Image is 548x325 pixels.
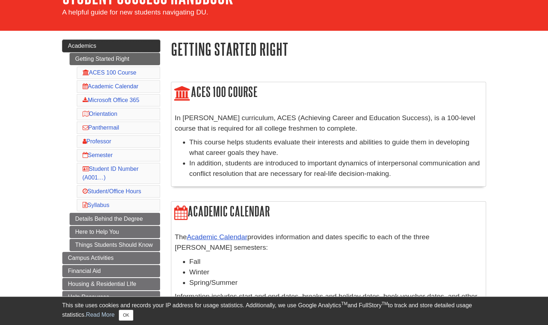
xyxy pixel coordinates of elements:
[171,40,486,58] h1: Getting Started Right
[175,291,482,312] p: Information includes start and end dates, breaks and holiday dates, book voucher dates, and other...
[70,213,160,225] a: Details Behind the Degree
[62,252,160,264] a: Campus Activities
[171,82,486,103] h2: ACES 100 Course
[189,158,482,179] li: In addition, students are introduced to important dynamics of interpersonal communication and con...
[62,291,160,303] a: Help Resources
[62,8,208,16] span: A helpful guide for new students navigating DU.
[189,278,482,288] li: Spring/Summer
[83,152,113,158] a: Semester
[68,294,109,300] span: Help Resources
[83,83,139,89] a: Academic Calendar
[86,312,114,318] a: Read More
[83,202,109,208] a: Syllabus
[189,257,482,267] li: Fall
[62,301,486,321] div: This site uses cookies and records your IP address for usage statistics. Additionally, we use Goo...
[119,310,133,321] button: Close
[83,124,119,131] a: Panthermail
[83,69,137,76] a: ACES 100 Course
[70,226,160,238] a: Here to Help You
[62,265,160,277] a: Financial Aid
[382,301,388,306] sup: TM
[68,281,137,287] span: Housing & Residential LIfe
[175,113,482,134] p: In [PERSON_NAME] curriculum, ACES (Achieving Career and Education Success), is a 100-level course...
[83,138,111,144] a: Professor
[171,202,486,222] h2: Academic Calendar
[83,111,117,117] a: Orientation
[189,267,482,278] li: Winter
[83,188,141,194] a: Student/Office Hours
[68,255,114,261] span: Campus Activities
[187,233,247,241] a: Academic Calendar
[83,166,139,181] a: Student ID Number (A001…)
[70,239,160,251] a: Things Students Should Know
[70,53,160,65] a: Getting Started Right
[68,268,101,274] span: Financial Aid
[62,40,160,52] a: Academics
[341,301,347,306] sup: TM
[189,137,482,158] li: This course helps students evaluate their interests and abilities to guide them in developing wha...
[68,43,96,49] span: Academics
[83,97,139,103] a: Microsoft Office 365
[62,278,160,290] a: Housing & Residential LIfe
[175,232,482,253] p: The provides information and dates specific to each of the three [PERSON_NAME] semesters:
